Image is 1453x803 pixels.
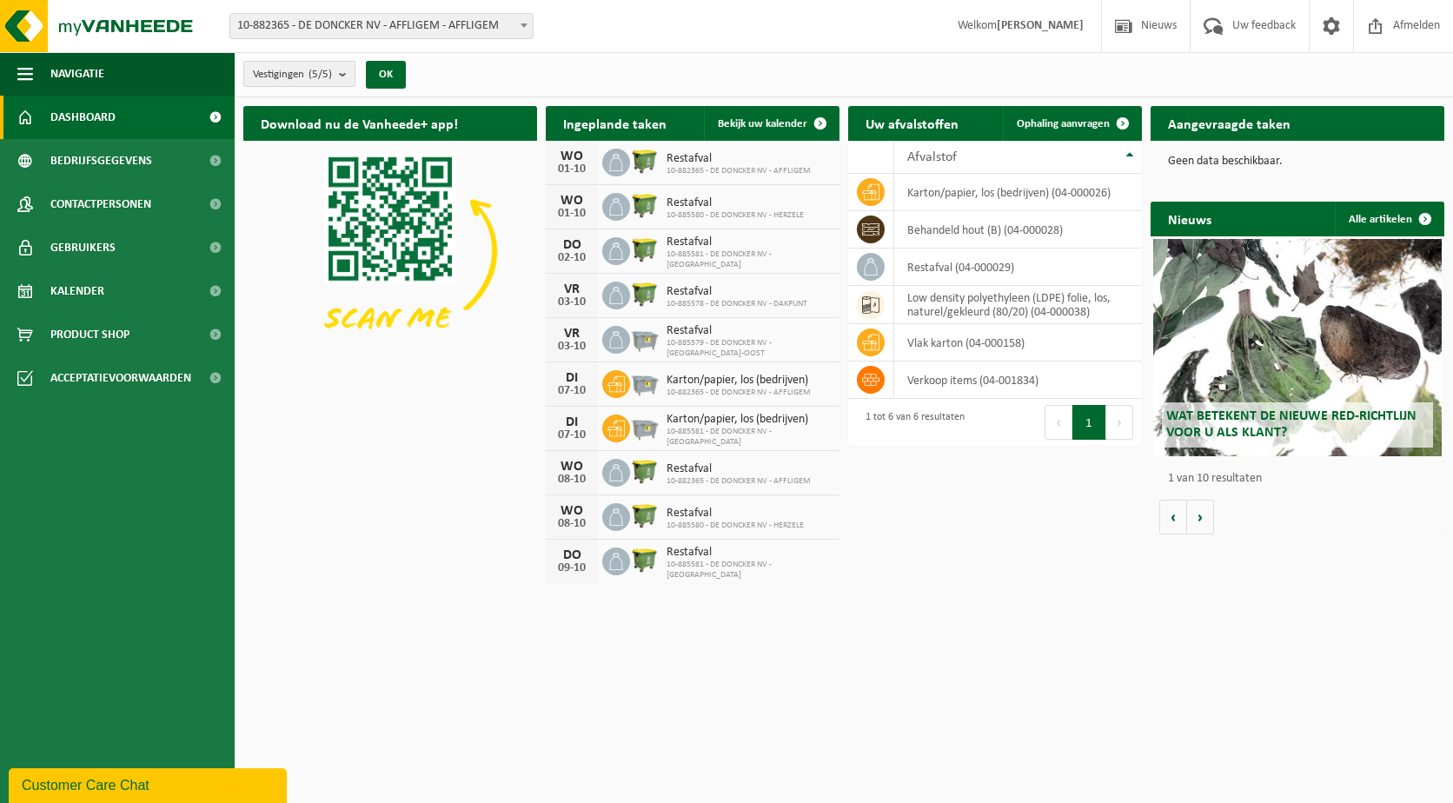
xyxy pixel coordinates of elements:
[667,236,831,249] span: Restafval
[667,413,831,427] span: Karton/papier, los (bedrijven)
[667,166,811,176] span: 10-882365 - DE DONCKER NV - AFFLIGEM
[667,299,807,309] span: 10-885578 - DE DONCKER NV - DAKPUNT
[554,296,589,309] div: 03-10
[554,327,589,341] div: VR
[554,429,589,441] div: 07-10
[554,548,589,562] div: DO
[1335,202,1443,236] a: Alle artikelen
[546,106,684,140] h2: Ingeplande taken
[50,313,129,356] span: Product Shop
[9,765,290,803] iframe: chat widget
[50,182,151,226] span: Contactpersonen
[667,560,831,581] span: 10-885581 - DE DONCKER NV - [GEOGRAPHIC_DATA]
[630,323,660,353] img: WB-2500-GAL-GY-01
[667,521,804,531] span: 10-885580 - DE DONCKER NV - HERZELE
[630,190,660,220] img: WB-1100-HPE-GN-50
[243,141,537,362] img: Download de VHEPlus App
[554,518,589,530] div: 08-10
[630,146,660,176] img: WB-1100-HPE-GN-50
[230,14,533,38] span: 10-882365 - DE DONCKER NV - AFFLIGEM - AFFLIGEM
[554,385,589,397] div: 07-10
[718,118,807,129] span: Bekijk uw kalender
[554,282,589,296] div: VR
[667,285,807,299] span: Restafval
[1003,106,1140,141] a: Ophaling aanvragen
[554,341,589,353] div: 03-10
[50,52,104,96] span: Navigatie
[857,403,965,441] div: 1 tot 6 van 6 resultaten
[1072,405,1106,440] button: 1
[50,226,116,269] span: Gebruikers
[554,252,589,264] div: 02-10
[704,106,838,141] a: Bekijk uw kalender
[554,208,589,220] div: 01-10
[229,13,534,39] span: 10-882365 - DE DONCKER NV - AFFLIGEM - AFFLIGEM
[1168,156,1427,168] p: Geen data beschikbaar.
[50,269,104,313] span: Kalender
[630,368,660,397] img: WB-2500-GAL-GY-01
[667,374,811,388] span: Karton/papier, los (bedrijven)
[50,356,191,400] span: Acceptatievoorwaarden
[667,338,831,359] span: 10-885579 - DE DONCKER NV - [GEOGRAPHIC_DATA]-OOST
[1153,239,1441,456] a: Wat betekent de nieuwe RED-richtlijn voor u als klant?
[554,149,589,163] div: WO
[366,61,406,89] button: OK
[1187,500,1214,534] button: Volgende
[894,324,1142,362] td: vlak karton (04-000158)
[554,415,589,429] div: DI
[848,106,976,140] h2: Uw afvalstoffen
[667,462,811,476] span: Restafval
[1168,473,1436,485] p: 1 van 10 resultaten
[630,545,660,574] img: WB-1100-HPE-GN-50
[1017,118,1110,129] span: Ophaling aanvragen
[554,474,589,486] div: 08-10
[667,427,831,448] span: 10-885581 - DE DONCKER NV - [GEOGRAPHIC_DATA]
[50,139,152,182] span: Bedrijfsgegevens
[630,501,660,530] img: WB-1100-HPE-GN-50
[894,249,1142,286] td: restafval (04-000029)
[554,460,589,474] div: WO
[894,174,1142,211] td: karton/papier, los (bedrijven) (04-000026)
[554,504,589,518] div: WO
[667,388,811,398] span: 10-882365 - DE DONCKER NV - AFFLIGEM
[894,211,1142,249] td: behandeld hout (B) (04-000028)
[630,235,660,264] img: WB-1100-HPE-GN-50
[667,507,804,521] span: Restafval
[554,371,589,385] div: DI
[243,61,355,87] button: Vestigingen(5/5)
[997,19,1084,32] strong: [PERSON_NAME]
[554,238,589,252] div: DO
[554,163,589,176] div: 01-10
[630,279,660,309] img: WB-1100-HPE-GN-50
[667,152,811,166] span: Restafval
[667,249,831,270] span: 10-885581 - DE DONCKER NV - [GEOGRAPHIC_DATA]
[554,562,589,574] div: 09-10
[667,196,804,210] span: Restafval
[554,194,589,208] div: WO
[1151,106,1308,140] h2: Aangevraagde taken
[1151,202,1229,236] h2: Nieuws
[1045,405,1072,440] button: Previous
[1166,409,1417,440] span: Wat betekent de nieuwe RED-richtlijn voor u als klant?
[243,106,475,140] h2: Download nu de Vanheede+ app!
[667,324,831,338] span: Restafval
[894,362,1142,399] td: verkoop items (04-001834)
[667,210,804,221] span: 10-885580 - DE DONCKER NV - HERZELE
[894,286,1142,324] td: low density polyethyleen (LDPE) folie, los, naturel/gekleurd (80/20) (04-000038)
[50,96,116,139] span: Dashboard
[1159,500,1187,534] button: Vorige
[907,150,957,164] span: Afvalstof
[630,412,660,441] img: WB-2500-GAL-GY-01
[253,62,332,88] span: Vestigingen
[667,546,831,560] span: Restafval
[309,69,332,80] count: (5/5)
[630,456,660,486] img: WB-1100-HPE-GN-50
[667,476,811,487] span: 10-882365 - DE DONCKER NV - AFFLIGEM
[1106,405,1133,440] button: Next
